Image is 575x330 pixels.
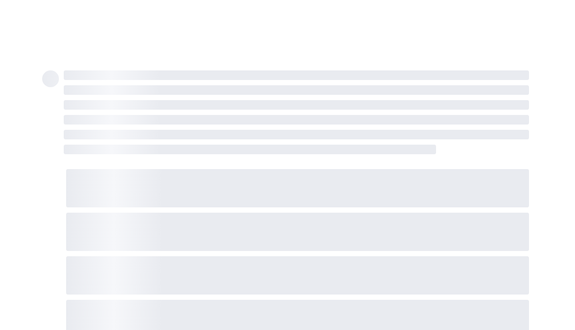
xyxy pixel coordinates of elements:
span: ‌ [64,70,529,80]
span: ‌ [64,145,436,154]
span: ‌ [66,213,529,251]
span: ‌ [64,85,529,95]
span: ‌ [64,100,529,110]
span: ‌ [66,256,529,295]
span: ‌ [64,130,529,139]
span: ‌ [66,169,529,207]
span: ‌ [42,70,59,87]
span: ‌ [64,115,529,125]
